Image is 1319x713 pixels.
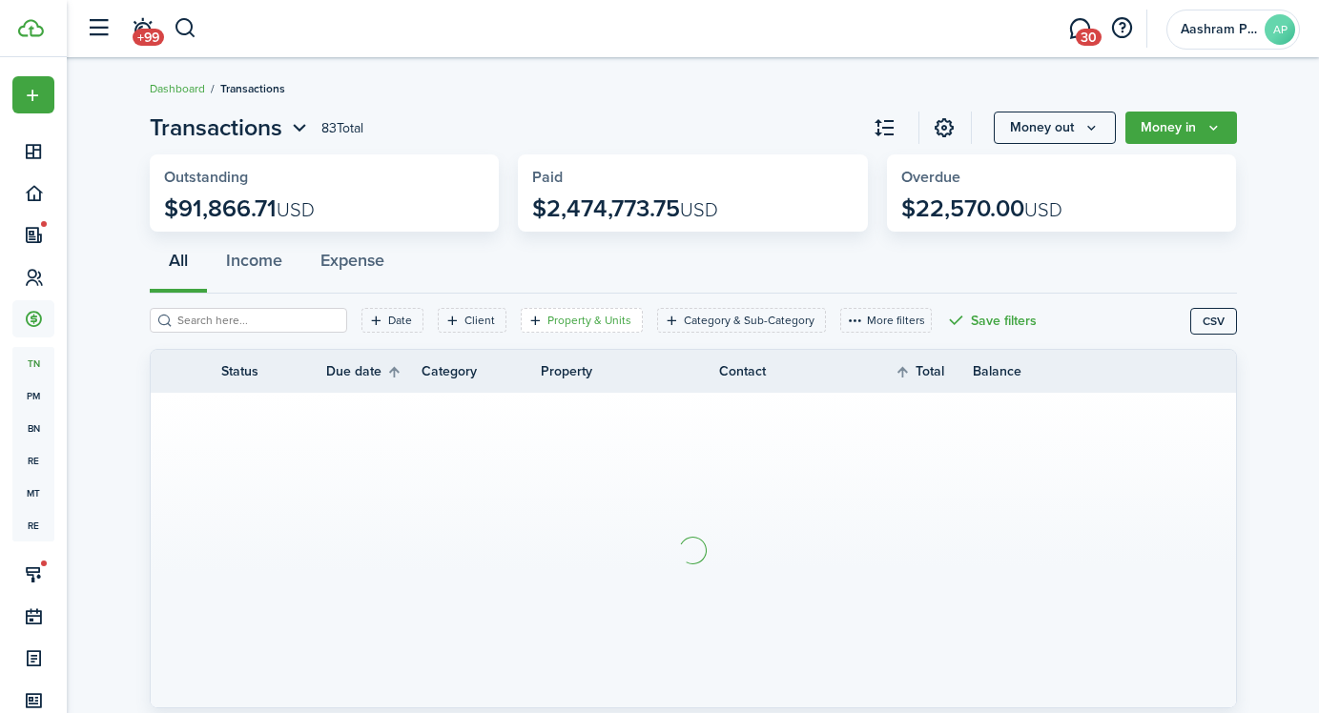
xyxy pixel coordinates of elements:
[12,379,54,412] a: pm
[173,312,340,330] input: Search here...
[541,361,720,381] th: Property
[277,195,315,224] span: USD
[321,118,363,138] header-page-total: 83 Total
[840,308,932,333] button: More filters
[174,12,197,45] button: Search
[973,361,1087,381] th: Balance
[164,195,315,222] p: $91,866.71
[388,312,412,329] filter-tag-label: Date
[164,169,485,186] widget-stats-title: Outstanding
[124,5,160,53] a: Notifications
[133,29,164,46] span: +99
[946,308,1037,333] button: Save filters
[301,236,403,294] button: Expense
[207,236,301,294] button: Income
[1024,195,1062,224] span: USD
[901,169,1223,186] widget-stats-title: Overdue
[994,112,1116,144] button: Money out
[12,347,54,379] a: tn
[1190,308,1237,335] button: CSV
[1125,112,1237,144] button: Money in
[719,361,858,381] th: Contact
[901,195,1062,222] p: $22,570.00
[1265,14,1295,45] avatar-text: AP
[657,308,826,333] filter-tag: Open filter
[12,477,54,509] a: mt
[895,360,973,383] th: Sort
[150,80,205,97] a: Dashboard
[1061,5,1098,53] a: Messaging
[464,312,495,329] filter-tag-label: Client
[12,76,54,113] button: Open menu
[532,169,854,186] widget-stats-title: Paid
[438,308,506,333] filter-tag: Open filter
[680,195,718,224] span: USD
[1125,112,1237,144] button: Open menu
[18,19,44,37] img: TenantCloud
[150,111,282,145] span: Transactions
[547,312,631,329] filter-tag-label: Property & Units
[521,308,643,333] filter-tag: Open filter
[532,195,718,222] p: $2,474,773.75
[12,412,54,444] a: bn
[326,360,422,383] th: Sort
[220,80,285,97] span: Transactions
[150,111,312,145] button: Open menu
[1105,12,1138,45] button: Open resource center
[994,112,1116,144] button: Open menu
[12,509,54,541] a: re
[1076,29,1102,46] span: 30
[221,361,326,381] th: Status
[676,534,710,567] img: Loading
[80,10,116,47] button: Open sidebar
[361,308,423,333] filter-tag: Open filter
[684,312,814,329] filter-tag-label: Category & Sub-Category
[422,361,541,381] th: Category
[150,111,312,145] button: Transactions
[1181,23,1257,36] span: Aashram Property Management
[12,444,54,477] a: re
